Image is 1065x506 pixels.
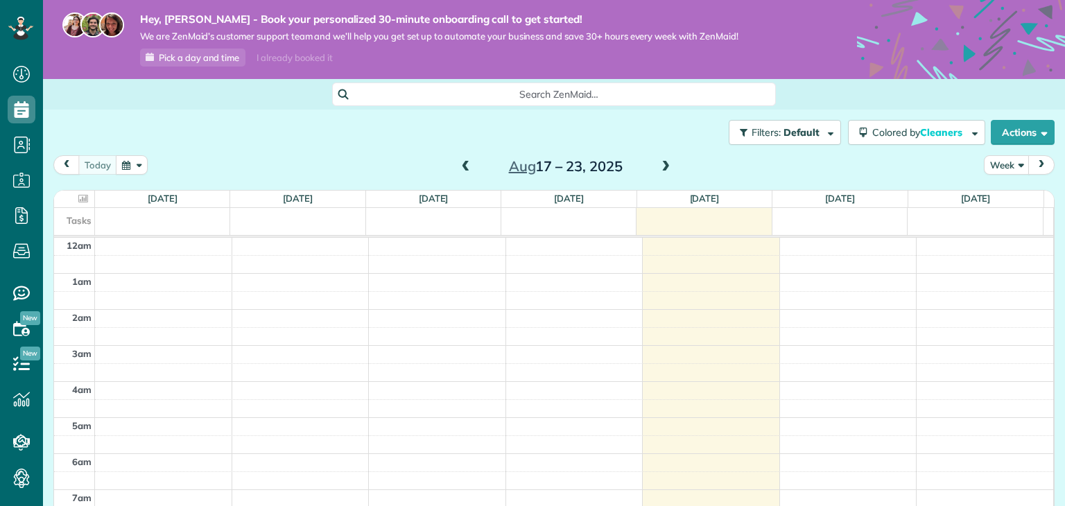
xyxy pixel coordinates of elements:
span: Cleaners [920,126,964,139]
div: I already booked it [248,49,340,67]
span: 12am [67,240,92,251]
button: Actions [991,120,1055,145]
span: Colored by [872,126,967,139]
h2: 17 – 23, 2025 [479,159,652,174]
a: [DATE] [554,193,584,204]
button: Colored byCleaners [848,120,985,145]
span: 3am [72,348,92,359]
span: 4am [72,384,92,395]
a: [DATE] [283,193,313,204]
span: Aug [509,157,536,175]
button: Week [984,155,1030,174]
strong: Hey, [PERSON_NAME] - Book your personalized 30-minute onboarding call to get started! [140,12,738,26]
span: 6am [72,456,92,467]
span: 2am [72,312,92,323]
span: We are ZenMaid’s customer support team and we’ll help you get set up to automate your business an... [140,30,738,42]
span: 5am [72,420,92,431]
img: jorge-587dff0eeaa6aab1f244e6dc62b8924c3b6ad411094392a53c71c6c4a576187d.jpg [80,12,105,37]
span: 1am [72,276,92,287]
span: Tasks [67,215,92,226]
a: [DATE] [961,193,991,204]
button: next [1028,155,1055,174]
span: New [20,347,40,360]
span: Filters: [752,126,781,139]
span: New [20,311,40,325]
a: Filters: Default [722,120,841,145]
button: Filters: Default [729,120,841,145]
a: [DATE] [148,193,177,204]
span: Default [783,126,820,139]
a: [DATE] [825,193,855,204]
img: michelle-19f622bdf1676172e81f8f8fba1fb50e276960ebfe0243fe18214015130c80e4.jpg [99,12,124,37]
button: prev [53,155,80,174]
a: Pick a day and time [140,49,245,67]
button: today [78,155,117,174]
span: 7am [72,492,92,503]
a: [DATE] [690,193,720,204]
span: Pick a day and time [159,52,239,63]
img: maria-72a9807cf96188c08ef61303f053569d2e2a8a1cde33d635c8a3ac13582a053d.jpg [62,12,87,37]
a: [DATE] [419,193,449,204]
